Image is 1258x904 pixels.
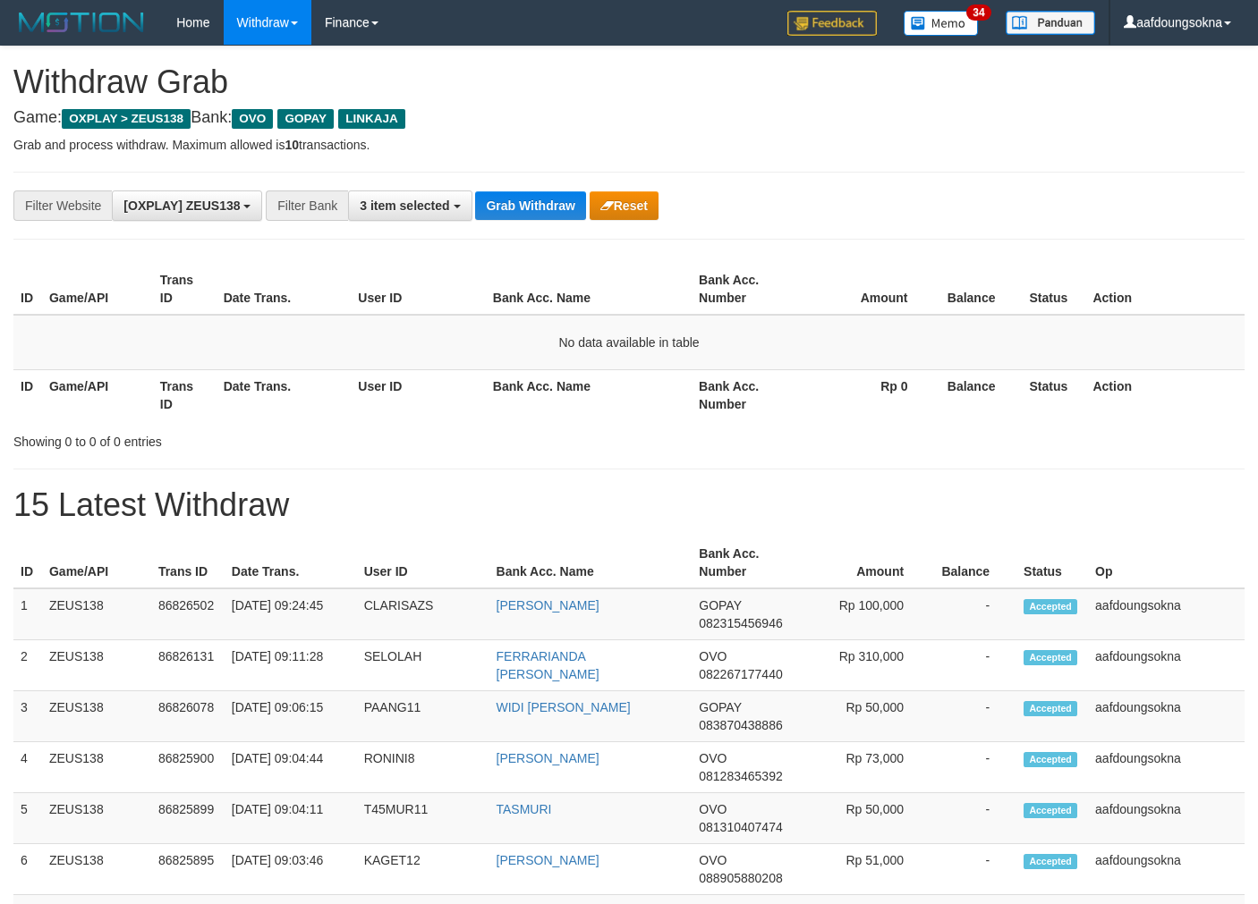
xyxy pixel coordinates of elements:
[801,691,931,742] td: Rp 50,000
[217,369,352,420] th: Date Trans.
[151,640,225,691] td: 86826131
[497,751,599,765] a: [PERSON_NAME]
[225,640,357,691] td: [DATE] 09:11:28
[803,264,935,315] th: Amount
[1088,742,1245,793] td: aafdoungsokna
[357,588,489,640] td: CLARISAZS
[801,537,931,588] th: Amount
[13,315,1245,370] td: No data available in table
[931,742,1016,793] td: -
[699,871,782,885] span: Copy 088905880208 to clipboard
[931,691,1016,742] td: -
[692,369,803,420] th: Bank Acc. Number
[931,640,1016,691] td: -
[13,742,42,793] td: 4
[351,264,486,315] th: User ID
[497,649,599,681] a: FERRARIANDA [PERSON_NAME]
[13,369,42,420] th: ID
[1024,599,1077,614] span: Accepted
[966,4,990,21] span: 34
[801,844,931,895] td: Rp 51,000
[42,369,153,420] th: Game/API
[225,588,357,640] td: [DATE] 09:24:45
[13,691,42,742] td: 3
[801,588,931,640] td: Rp 100,000
[699,667,782,681] span: Copy 082267177440 to clipboard
[151,844,225,895] td: 86825895
[699,700,741,714] span: GOPAY
[13,487,1245,523] h1: 15 Latest Withdraw
[277,109,334,129] span: GOPAY
[123,199,240,213] span: [OXPLAY] ZEUS138
[225,691,357,742] td: [DATE] 09:06:15
[357,691,489,742] td: PAANG11
[13,264,42,315] th: ID
[935,369,1023,420] th: Balance
[497,700,631,714] a: WIDI [PERSON_NAME]
[42,691,151,742] td: ZEUS138
[13,109,1245,127] h4: Game: Bank:
[1023,369,1086,420] th: Status
[692,264,803,315] th: Bank Acc. Number
[1006,11,1095,35] img: panduan.png
[232,109,273,129] span: OVO
[357,640,489,691] td: SELOLAH
[1088,691,1245,742] td: aafdoungsokna
[225,793,357,844] td: [DATE] 09:04:11
[931,537,1016,588] th: Balance
[357,537,489,588] th: User ID
[357,793,489,844] td: T45MUR11
[1085,264,1245,315] th: Action
[931,844,1016,895] td: -
[338,109,405,129] span: LINKAJA
[153,369,217,420] th: Trans ID
[931,793,1016,844] td: -
[13,426,511,451] div: Showing 0 to 0 of 0 entries
[13,136,1245,154] p: Grab and process withdraw. Maximum allowed is transactions.
[285,138,299,152] strong: 10
[13,9,149,36] img: MOTION_logo.png
[1024,854,1077,869] span: Accepted
[1088,537,1245,588] th: Op
[225,537,357,588] th: Date Trans.
[151,691,225,742] td: 86826078
[699,598,741,613] span: GOPAY
[904,11,979,36] img: Button%20Memo.svg
[13,588,42,640] td: 1
[497,598,599,613] a: [PERSON_NAME]
[1085,369,1245,420] th: Action
[489,537,693,588] th: Bank Acc. Name
[935,264,1023,315] th: Balance
[699,769,782,783] span: Copy 081283465392 to clipboard
[699,616,782,630] span: Copy 082315456946 to clipboard
[699,820,782,834] span: Copy 081310407474 to clipboard
[486,264,692,315] th: Bank Acc. Name
[42,588,151,640] td: ZEUS138
[360,199,449,213] span: 3 item selected
[42,844,151,895] td: ZEUS138
[1088,640,1245,691] td: aafdoungsokna
[225,742,357,793] td: [DATE] 09:04:44
[497,853,599,867] a: [PERSON_NAME]
[787,11,877,36] img: Feedback.jpg
[151,588,225,640] td: 86826502
[42,537,151,588] th: Game/API
[1024,752,1077,767] span: Accepted
[699,751,727,765] span: OVO
[13,640,42,691] td: 2
[699,802,727,816] span: OVO
[13,64,1245,100] h1: Withdraw Grab
[266,190,348,221] div: Filter Bank
[801,640,931,691] td: Rp 310,000
[225,844,357,895] td: [DATE] 09:03:46
[42,640,151,691] td: ZEUS138
[13,537,42,588] th: ID
[590,191,659,220] button: Reset
[13,190,112,221] div: Filter Website
[486,369,692,420] th: Bank Acc. Name
[217,264,352,315] th: Date Trans.
[1024,650,1077,665] span: Accepted
[1024,701,1077,716] span: Accepted
[497,802,552,816] a: TASMURI
[357,844,489,895] td: KAGET12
